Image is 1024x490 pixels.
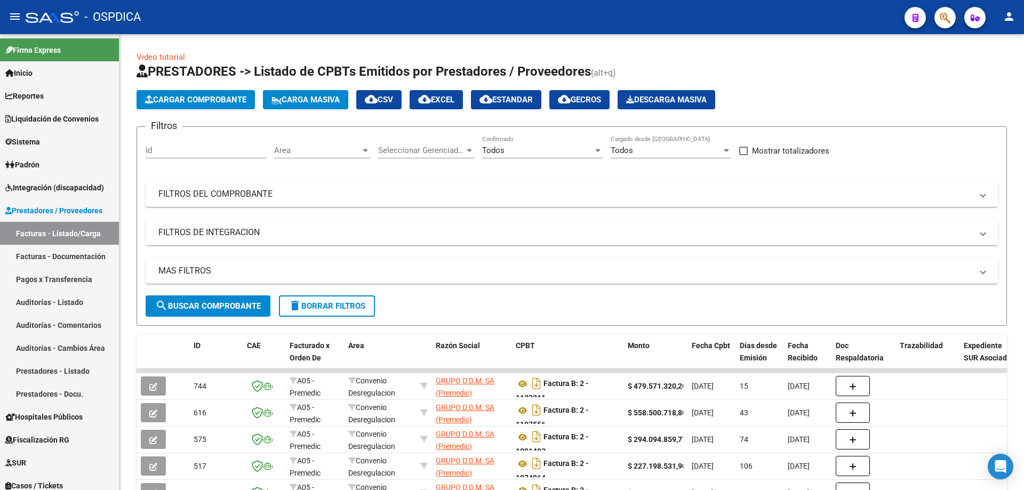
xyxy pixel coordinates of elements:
[146,258,998,284] mat-expansion-panel-header: MAS FILTROS
[436,401,507,424] div: 30710917198
[289,299,301,312] mat-icon: delete
[740,435,748,444] span: 74
[9,10,21,23] mat-icon: menu
[516,341,535,350] span: CPBT
[158,227,972,238] mat-panel-title: FILTROS DE INTEGRACION
[146,295,270,317] button: Buscar Comprobante
[558,93,571,106] mat-icon: cloud_download
[549,90,610,109] button: Gecros
[900,341,943,350] span: Trazabilidad
[740,408,748,417] span: 43
[5,113,99,125] span: Liquidación de Convenios
[436,376,494,397] span: GRUPO D.D.M. SA (Premedic)
[247,341,261,350] span: CAE
[964,341,1011,362] span: Expediente SUR Asociado
[5,411,83,423] span: Hospitales Públicos
[410,90,463,109] button: EXCEL
[348,376,395,397] span: Convenio Desregulacion
[628,435,686,444] strong: $ 294.094.859,77
[155,299,168,312] mat-icon: search
[155,301,261,311] span: Buscar Comprobante
[436,375,507,397] div: 30710917198
[194,382,206,390] span: 744
[436,430,494,451] span: GRUPO D.D.M. SA (Premedic)
[356,90,402,109] button: CSV
[290,403,321,424] span: A05 - Premedic
[365,93,378,106] mat-icon: cloud_download
[436,403,494,424] span: GRUPO D.D.M. SA (Premedic)
[84,5,141,29] span: - OSPDICA
[5,44,61,56] span: Firma Express
[516,380,589,403] strong: Factura B: 2 - 1122211
[279,295,375,317] button: Borrar Filtros
[194,435,206,444] span: 575
[146,181,998,207] mat-expansion-panel-header: FILTROS DEL COMPROBANTE
[5,205,102,216] span: Prestadores / Proveedores
[530,401,543,419] i: Descargar documento
[189,334,243,381] datatable-header-cell: ID
[959,334,1018,381] datatable-header-cell: Expediente SUR Asociado
[740,382,748,390] span: 15
[290,341,330,362] span: Facturado x Orden De
[431,334,511,381] datatable-header-cell: Razón Social
[511,334,623,381] datatable-header-cell: CPBT
[344,334,416,381] datatable-header-cell: Area
[290,430,321,451] span: A05 - Premedic
[895,334,959,381] datatable-header-cell: Trazabilidad
[5,67,33,79] span: Inicio
[5,457,26,469] span: SUR
[436,341,480,350] span: Razón Social
[687,334,735,381] datatable-header-cell: Fecha Cpbt
[158,188,972,200] mat-panel-title: FILTROS DEL COMPROBANTE
[137,90,255,109] button: Cargar Comprobante
[418,93,431,106] mat-icon: cloud_download
[783,334,831,381] datatable-header-cell: Fecha Recibido
[146,118,182,133] h3: Filtros
[752,144,829,157] span: Mostrar totalizadores
[289,301,365,311] span: Borrar Filtros
[516,433,589,456] strong: Factura B: 2 - 1091492
[418,95,454,105] span: EXCEL
[290,456,321,477] span: A05 - Premedic
[618,90,715,109] app-download-masive: Descarga masiva de comprobantes (adjuntos)
[988,454,1013,479] div: Open Intercom Messenger
[591,68,616,78] span: (alt+q)
[5,434,69,446] span: Fiscalización RG
[516,460,589,483] strong: Factura B: 2 - 1074964
[479,93,492,106] mat-icon: cloud_download
[788,408,810,417] span: [DATE]
[348,403,395,424] span: Convenio Desregulacion
[740,462,753,470] span: 106
[788,462,810,470] span: [DATE]
[436,455,507,477] div: 30710917198
[137,64,591,79] span: PRESTADORES -> Listado de CPBTs Emitidos por Prestadores / Proveedores
[5,136,40,148] span: Sistema
[692,341,730,350] span: Fecha Cpbt
[692,462,714,470] span: [DATE]
[285,334,344,381] datatable-header-cell: Facturado x Orden De
[378,146,465,155] span: Seleccionar Gerenciador
[194,341,201,350] span: ID
[348,456,395,477] span: Convenio Desregulacion
[436,428,507,451] div: 30710917198
[479,95,533,105] span: Estandar
[365,95,393,105] span: CSV
[348,341,364,350] span: Area
[628,462,686,470] strong: $ 227.198.531,90
[836,341,884,362] span: Doc Respaldatoria
[788,341,818,362] span: Fecha Recibido
[626,95,707,105] span: Descarga Masiva
[611,146,633,155] span: Todos
[516,406,589,429] strong: Factura B: 2 - 1107556
[530,428,543,445] i: Descargar documento
[628,382,686,390] strong: $ 479.571.320,20
[740,341,777,362] span: Días desde Emisión
[788,435,810,444] span: [DATE]
[158,265,972,277] mat-panel-title: MAS FILTROS
[831,334,895,381] datatable-header-cell: Doc Respaldatoria
[348,430,395,451] span: Convenio Desregulacion
[692,382,714,390] span: [DATE]
[530,455,543,472] i: Descargar documento
[623,334,687,381] datatable-header-cell: Monto
[274,146,361,155] span: Area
